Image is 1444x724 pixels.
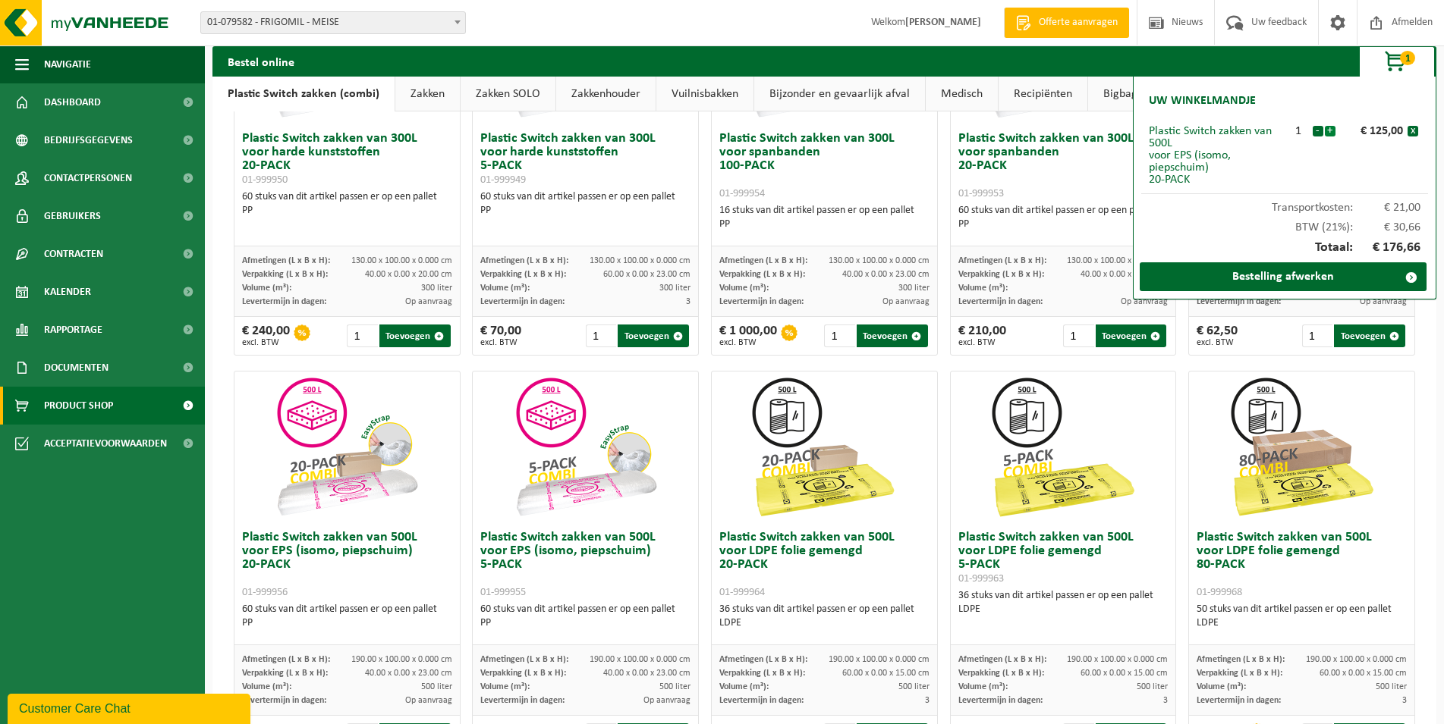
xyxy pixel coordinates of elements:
[719,338,777,347] span: excl. BTW
[480,338,521,347] span: excl. BTW
[958,256,1046,265] span: Afmetingen (L x B x H):
[1067,256,1168,265] span: 130.00 x 100.00 x 0.000 cm
[829,655,930,664] span: 190.00 x 100.00 x 0.000 cm
[242,616,452,630] div: PP
[1334,324,1405,347] button: Toevoegen
[347,324,378,347] input: 1
[719,270,805,279] span: Verpakking (L x B x H):
[242,587,288,598] span: 01-999956
[1197,669,1282,678] span: Verpakking (L x B x H):
[958,573,1004,585] span: 01-999963
[44,121,133,159] span: Bedrijfsgegevens
[1197,603,1407,630] div: 50 stuks van dit artikel passen er op een pallet
[480,132,691,186] h3: Plastic Switch zakken van 300L voor harde kunststoffen 5-PACK
[643,696,691,705] span: Op aanvraag
[1285,125,1312,137] div: 1
[242,204,452,218] div: PP
[1197,682,1246,691] span: Volume (m³):
[8,691,253,724] iframe: chat widget
[987,371,1139,523] img: 01-999963
[242,256,330,265] span: Afmetingen (L x B x H):
[719,188,765,199] span: 01-999954
[999,77,1087,111] a: Recipiënten
[1141,233,1428,262] div: Totaal:
[1197,655,1285,664] span: Afmetingen (L x B x H):
[1302,324,1333,347] input: 1
[480,270,566,279] span: Verpakking (L x B x H):
[44,159,132,197] span: Contactpersonen
[242,338,290,347] span: excl. BTW
[719,682,769,691] span: Volume (m³):
[719,284,769,293] span: Volume (m³):
[1400,51,1415,65] span: 1
[1004,8,1129,38] a: Offerte aanvragen
[480,682,530,691] span: Volume (m³):
[1359,46,1435,77] button: 1
[754,77,925,111] a: Bijzonder en gevaarlijk afval
[1353,202,1421,214] span: € 21,00
[480,669,566,678] span: Verpakking (L x B x H):
[659,284,691,293] span: 300 liter
[1353,221,1421,233] span: € 30,66
[242,669,328,678] span: Verpakking (L x B x H):
[379,324,451,347] button: Toevoegen
[1197,338,1238,347] span: excl. BTW
[1081,270,1168,279] span: 40.00 x 0.00 x 23.00 cm
[719,655,807,664] span: Afmetingen (L x B x H):
[556,77,656,111] a: Zakkenhouder
[242,190,452,218] div: 60 stuks van dit artikel passen er op een pallet
[958,603,1169,616] div: LDPE
[659,682,691,691] span: 500 liter
[926,77,998,111] a: Medisch
[603,270,691,279] span: 60.00 x 0.00 x 23.00 cm
[1197,587,1242,598] span: 01-999968
[44,83,101,121] span: Dashboard
[242,270,328,279] span: Verpakking (L x B x H):
[719,324,777,347] div: € 1 000,00
[590,655,691,664] span: 190.00 x 100.00 x 0.000 cm
[958,589,1169,616] div: 36 stuks van dit artikel passen er op een pallet
[958,132,1169,200] h3: Plastic Switch zakken van 300L voor spanbanden 20-PACK
[719,297,804,306] span: Levertermijn in dagen:
[200,11,466,34] span: 01-079582 - FRIGOMIL - MEISE
[925,696,930,705] span: 3
[1313,126,1323,136] button: -
[1325,126,1335,136] button: +
[480,655,568,664] span: Afmetingen (L x B x H):
[510,371,662,523] img: 01-999955
[958,284,1008,293] span: Volume (m³):
[958,696,1043,705] span: Levertermijn in dagen:
[1096,324,1167,347] button: Toevoegen
[958,655,1046,664] span: Afmetingen (L x B x H):
[480,174,526,186] span: 01-999949
[719,204,930,231] div: 16 stuks van dit artikel passen er op een pallet
[882,297,930,306] span: Op aanvraag
[1402,696,1407,705] span: 3
[590,256,691,265] span: 130.00 x 100.00 x 0.000 cm
[686,297,691,306] span: 3
[898,284,930,293] span: 300 liter
[1063,324,1094,347] input: 1
[1197,297,1281,306] span: Levertermijn in dagen:
[1141,194,1428,214] div: Transportkosten:
[958,324,1006,347] div: € 210,00
[242,531,452,599] h3: Plastic Switch zakken van 500L voor EPS (isomo, piepschuim) 20-PACK
[395,77,460,111] a: Zakken
[603,669,691,678] span: 40.00 x 0.00 x 23.00 cm
[1360,297,1407,306] span: Op aanvraag
[480,324,521,347] div: € 70,00
[421,682,452,691] span: 500 liter
[824,324,855,347] input: 1
[480,297,565,306] span: Levertermijn in dagen:
[748,371,900,523] img: 01-999964
[44,273,91,311] span: Kalender
[44,349,109,387] span: Documenten
[719,669,805,678] span: Verpakking (L x B x H):
[586,324,617,347] input: 1
[212,77,395,111] a: Plastic Switch zakken (combi)
[719,218,930,231] div: PP
[1035,15,1122,30] span: Offerte aanvragen
[842,270,930,279] span: 40.00 x 0.00 x 23.00 cm
[719,603,930,630] div: 36 stuks van dit artikel passen er op een pallet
